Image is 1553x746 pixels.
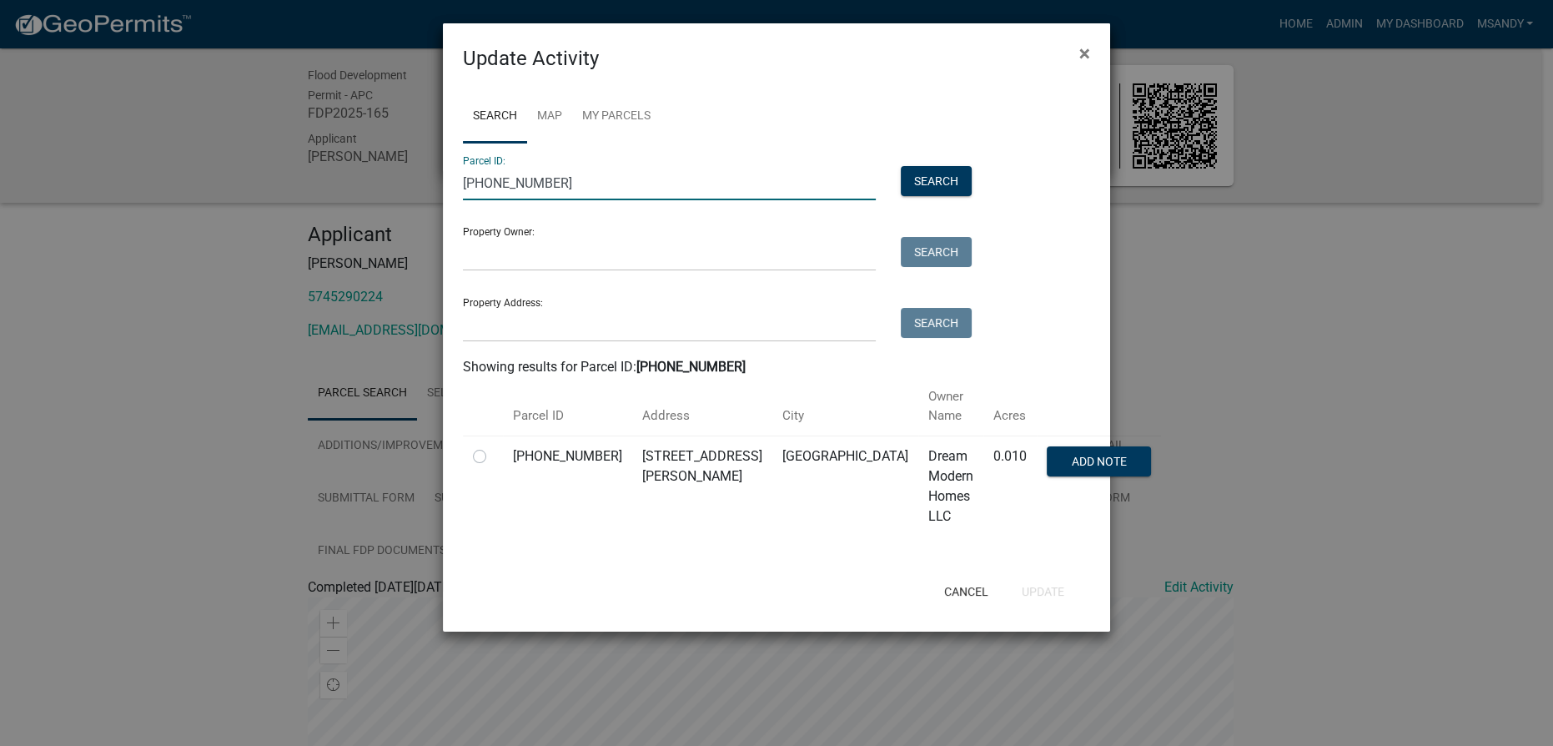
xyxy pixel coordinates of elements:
td: Dream Modern Homes LLC [918,436,983,537]
span: Add Note [1072,454,1127,467]
td: 0.010 [983,436,1037,537]
th: City [772,377,918,436]
th: Owner Name [918,377,983,436]
a: My Parcels [572,90,661,144]
div: Showing results for Parcel ID: [463,357,1090,377]
th: Address [632,377,772,436]
strong: [PHONE_NUMBER] [636,359,746,375]
button: Close [1066,30,1103,77]
button: Update [1008,577,1078,607]
span: × [1079,42,1090,65]
td: [PHONE_NUMBER] [503,436,632,537]
a: Map [527,90,572,144]
th: Parcel ID [503,377,632,436]
button: Search [901,166,972,196]
button: Search [901,308,972,338]
button: Cancel [931,577,1002,607]
a: Search [463,90,527,144]
button: Add Note [1047,446,1151,476]
th: Acres [983,377,1037,436]
button: Search [901,237,972,267]
td: [STREET_ADDRESS][PERSON_NAME] [632,436,772,537]
td: [GEOGRAPHIC_DATA] [772,436,918,537]
h4: Update Activity [463,43,599,73]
